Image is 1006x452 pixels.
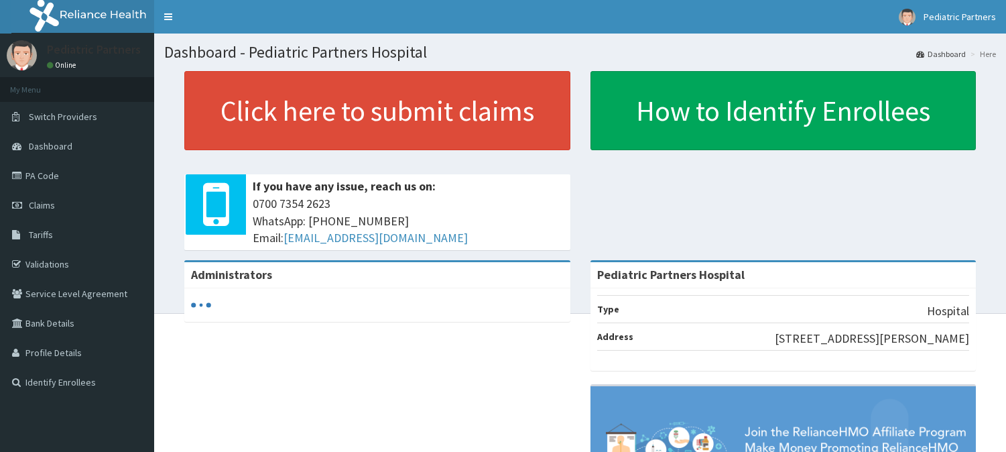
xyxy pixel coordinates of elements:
[29,140,72,152] span: Dashboard
[7,40,37,70] img: User Image
[284,230,468,245] a: [EMAIL_ADDRESS][DOMAIN_NAME]
[29,199,55,211] span: Claims
[47,44,141,56] p: Pediatric Partners
[927,302,969,320] p: Hospital
[590,71,977,150] a: How to Identify Enrollees
[597,331,633,343] b: Address
[253,178,436,194] b: If you have any issue, reach us on:
[899,9,916,25] img: User Image
[47,60,79,70] a: Online
[597,267,745,282] strong: Pediatric Partners Hospital
[164,44,996,61] h1: Dashboard - Pediatric Partners Hospital
[597,303,619,315] b: Type
[191,267,272,282] b: Administrators
[924,11,996,23] span: Pediatric Partners
[29,111,97,123] span: Switch Providers
[29,229,53,241] span: Tariffs
[967,48,996,60] li: Here
[184,71,570,150] a: Click here to submit claims
[916,48,966,60] a: Dashboard
[775,330,969,347] p: [STREET_ADDRESS][PERSON_NAME]
[253,195,564,247] span: 0700 7354 2623 WhatsApp: [PHONE_NUMBER] Email:
[191,295,211,315] svg: audio-loading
